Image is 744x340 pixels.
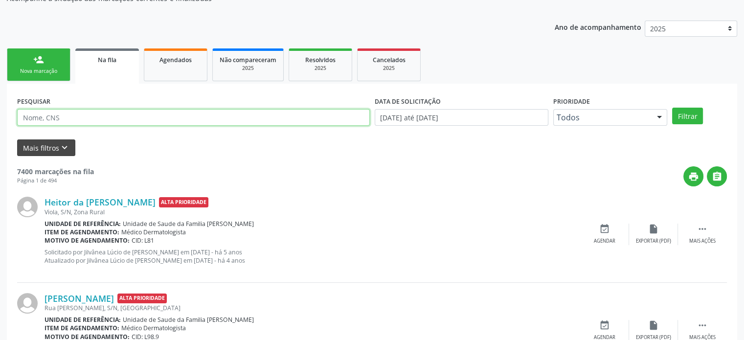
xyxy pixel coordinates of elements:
[683,166,703,186] button: print
[159,56,192,64] span: Agendados
[672,108,703,124] button: Filtrar
[17,109,370,126] input: Nome, CNS
[123,316,254,324] span: Unidade de Saude da Familia [PERSON_NAME]
[45,248,580,265] p: Solicitado por Jilvânea Lúcio de [PERSON_NAME] em [DATE] - há 5 anos Atualizado por Jilvânea Lúci...
[296,65,345,72] div: 2025
[688,171,699,182] i: print
[17,293,38,314] img: img
[375,109,548,126] input: Selecione um intervalo
[45,208,580,216] div: Viola, S/N, Zona Rural
[373,56,406,64] span: Cancelados
[45,324,119,332] b: Item de agendamento:
[305,56,336,64] span: Resolvidos
[14,68,63,75] div: Nova marcação
[555,21,641,33] p: Ano de acompanhamento
[45,220,121,228] b: Unidade de referência:
[45,316,121,324] b: Unidade de referência:
[45,197,156,207] a: Heitor da [PERSON_NAME]
[220,56,276,64] span: Não compareceram
[123,220,254,228] span: Unidade de Saude da Familia [PERSON_NAME]
[17,94,50,109] label: PESQUISAR
[557,113,648,122] span: Todos
[117,294,167,304] span: Alta Prioridade
[697,224,708,234] i: 
[553,94,590,109] label: Prioridade
[648,224,659,234] i: insert_drive_file
[594,238,615,245] div: Agendar
[132,236,154,245] span: CID: L81
[364,65,413,72] div: 2025
[599,224,610,234] i: event_available
[712,171,722,182] i: 
[121,324,186,332] span: Médico Dermatologista
[220,65,276,72] div: 2025
[17,197,38,217] img: img
[45,293,114,304] a: [PERSON_NAME]
[33,54,44,65] div: person_add
[689,238,716,245] div: Mais ações
[45,228,119,236] b: Item de agendamento:
[17,167,94,176] strong: 7400 marcações na fila
[45,304,580,312] div: Rua [PERSON_NAME], S/N, [GEOGRAPHIC_DATA]
[159,197,208,207] span: Alta Prioridade
[17,139,75,157] button: Mais filtroskeyboard_arrow_down
[121,228,186,236] span: Médico Dermatologista
[599,320,610,331] i: event_available
[697,320,708,331] i: 
[648,320,659,331] i: insert_drive_file
[707,166,727,186] button: 
[59,142,70,153] i: keyboard_arrow_down
[636,238,671,245] div: Exportar (PDF)
[375,94,441,109] label: DATA DE SOLICITAÇÃO
[98,56,116,64] span: Na fila
[17,177,94,185] div: Página 1 de 494
[45,236,130,245] b: Motivo de agendamento:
